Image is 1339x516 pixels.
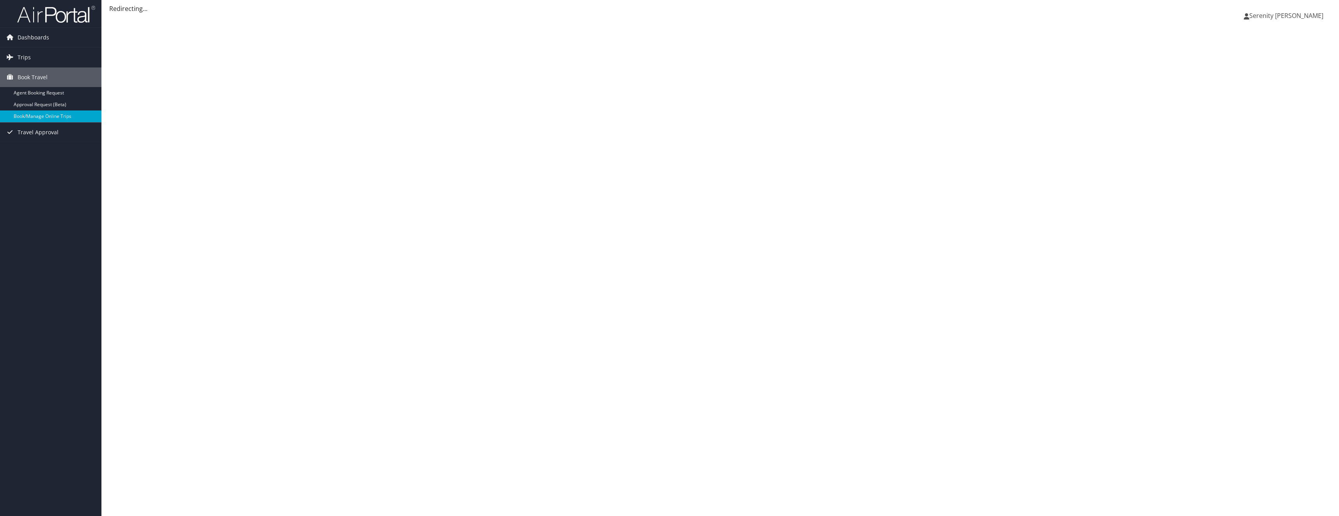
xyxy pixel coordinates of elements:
span: Serenity [PERSON_NAME] [1249,11,1323,20]
div: Redirecting... [109,4,1331,13]
span: Trips [18,48,31,67]
span: Dashboards [18,28,49,47]
span: Book Travel [18,68,48,87]
span: Travel Approval [18,123,59,142]
img: airportal-logo.png [17,5,95,23]
a: Serenity [PERSON_NAME] [1244,4,1331,27]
